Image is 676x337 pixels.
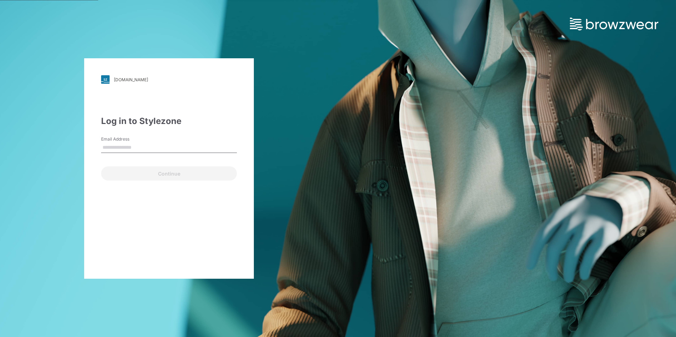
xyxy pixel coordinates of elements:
img: svg+xml;base64,PHN2ZyB3aWR0aD0iMjgiIGhlaWdodD0iMjgiIHZpZXdCb3g9IjAgMCAyOCAyOCIgZmlsbD0ibm9uZSIgeG... [101,75,110,84]
div: [DOMAIN_NAME] [114,77,148,82]
label: Email Address [101,136,151,142]
div: Log in to Stylezone [101,115,237,128]
img: browzwear-logo.73288ffb.svg [570,18,658,30]
a: [DOMAIN_NAME] [101,75,237,84]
